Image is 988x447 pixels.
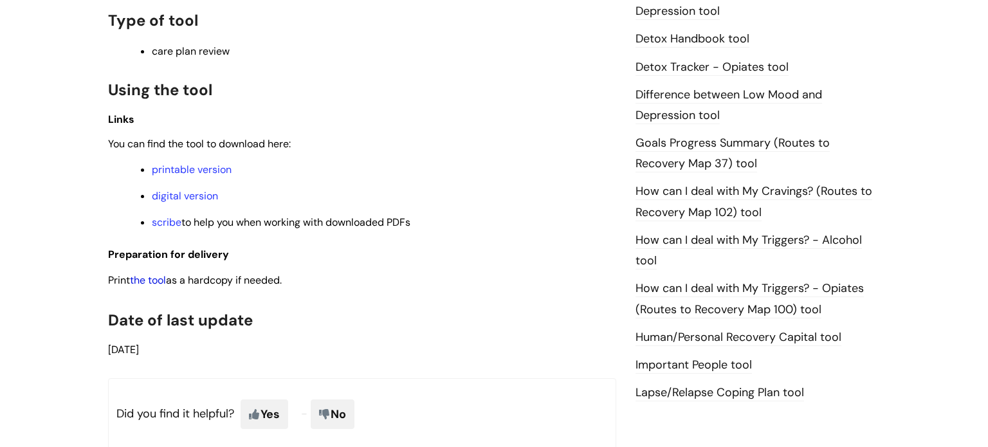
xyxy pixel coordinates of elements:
[108,248,229,261] span: Preparation for delivery
[636,385,804,401] a: Lapse/Relapse Coping Plan tool
[108,137,291,151] span: You can find the tool to download here:
[636,59,789,76] a: Detox Tracker - Opiates tool
[152,163,232,176] a: printable version
[636,87,822,124] a: Difference between Low Mood and Depression tool
[636,3,720,20] a: Depression tool
[108,273,282,287] span: Print as a hardcopy if needed.
[636,31,749,48] a: Detox Handbook tool
[636,232,862,269] a: How can I deal with My Triggers? - Alcohol tool
[152,44,230,58] span: care plan review
[636,183,872,221] a: How can I deal with My Cravings? (Routes to Recovery Map 102) tool
[108,10,198,30] span: Type of tool
[152,189,218,203] a: digital version
[241,399,288,429] span: Yes
[108,310,253,330] span: Date of last update
[130,273,166,287] a: the tool
[311,399,354,429] span: No
[636,329,841,346] a: Human/Personal Recovery Capital tool
[152,215,181,229] a: scribe
[108,343,139,356] span: [DATE]
[636,280,864,318] a: How can I deal with My Triggers? - Opiates (Routes to Recovery Map 100) tool
[108,80,212,100] span: Using the tool
[108,113,134,126] span: Links
[636,357,752,374] a: Important People tool
[152,215,410,229] span: to help you when working with downloaded PDFs
[636,135,830,172] a: Goals Progress Summary (Routes to Recovery Map 37) tool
